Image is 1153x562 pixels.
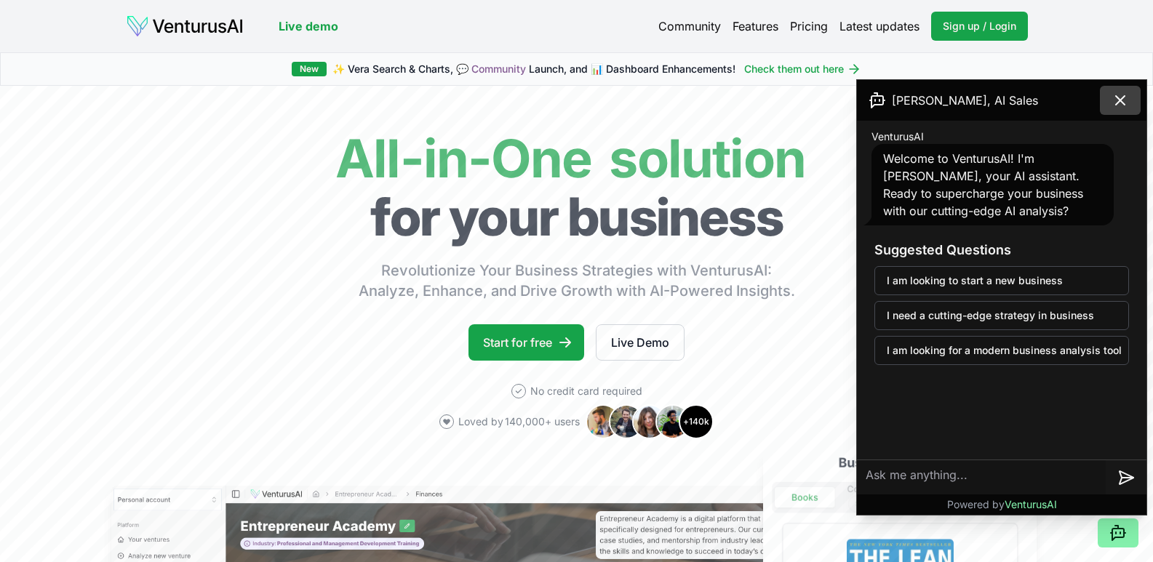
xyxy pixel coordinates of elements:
img: Avatar 2 [609,404,644,439]
button: I am looking for a modern business analysis tool [874,336,1129,365]
p: Powered by [947,497,1057,512]
img: logo [126,15,244,38]
a: Live demo [279,17,338,35]
a: Latest updates [839,17,919,35]
button: I am looking to start a new business [874,266,1129,295]
img: Avatar 4 [655,404,690,439]
a: Check them out here [744,62,861,76]
a: Start for free [468,324,584,361]
a: Community [471,63,526,75]
h3: Suggested Questions [874,240,1129,260]
img: Avatar 3 [632,404,667,439]
a: Community [658,17,721,35]
span: VenturusAI [871,129,924,144]
a: Pricing [790,17,828,35]
img: Avatar 1 [586,404,621,439]
div: New [292,62,327,76]
a: Features [733,17,778,35]
a: Sign up / Login [931,12,1028,41]
span: [PERSON_NAME], AI Sales [892,92,1038,109]
a: Live Demo [596,324,685,361]
button: I need a cutting-edge strategy in business [874,301,1129,330]
span: ✨ Vera Search & Charts, 💬 Launch, and 📊 Dashboard Enhancements! [332,62,735,76]
span: Welcome to VenturusAI! I'm [PERSON_NAME], your AI assistant. Ready to supercharge your business w... [883,151,1083,218]
span: VenturusAI [1005,498,1057,510]
span: Sign up / Login [943,19,1016,33]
